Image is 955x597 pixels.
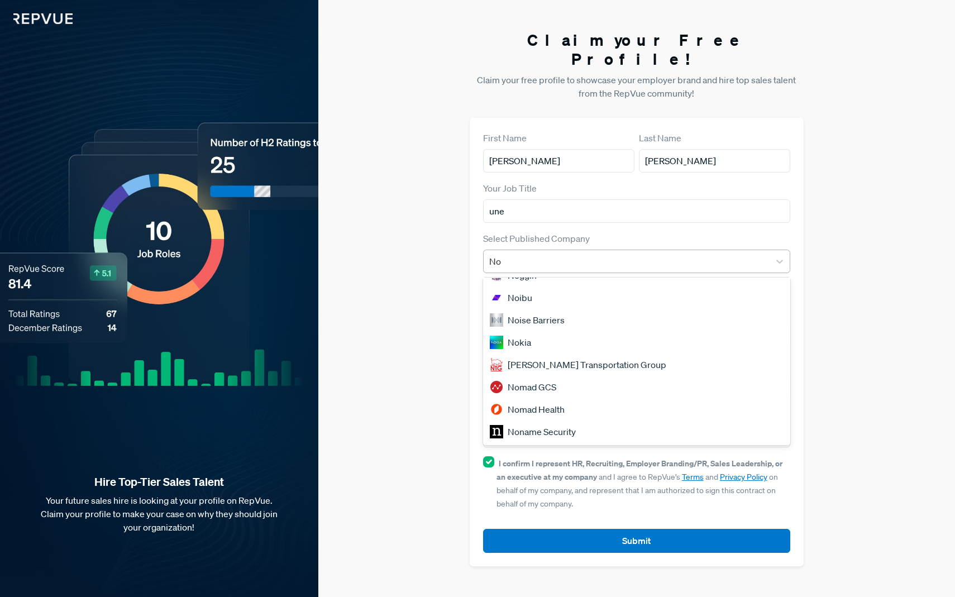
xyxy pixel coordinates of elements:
[490,336,503,349] img: Nokia
[490,358,503,371] img: Nolan Transportation Group
[483,398,791,421] div: Nomad Health
[483,286,791,309] div: Noibu
[483,331,791,354] div: Nokia
[483,232,590,245] label: Select Published Company
[639,131,681,145] label: Last Name
[483,131,527,145] label: First Name
[483,199,791,223] input: Title
[18,494,300,534] p: Your future sales hire is looking at your profile on RepVue. Claim your profile to make your case...
[483,354,791,376] div: [PERSON_NAME] Transportation Group
[483,149,634,173] input: First Name
[470,31,804,68] h3: Claim your Free Profile!
[682,472,704,482] a: Terms
[483,309,791,331] div: Noise Barriers
[483,182,537,195] label: Your Job Title
[483,529,791,553] button: Submit
[483,421,791,443] div: Noname Security
[490,425,503,438] img: Noname Security
[639,149,790,173] input: Last Name
[490,380,503,394] img: Nomad GCS
[720,472,767,482] a: Privacy Policy
[490,403,503,416] img: Nomad Health
[470,73,804,100] p: Claim your free profile to showcase your employer brand and hire top sales talent from the RepVue...
[18,475,300,489] strong: Hire Top-Tier Sales Talent
[496,459,782,509] span: and I agree to RepVue’s and on behalf of my company, and represent that I am authorized to sign t...
[490,313,503,327] img: Noise Barriers
[483,376,791,398] div: Nomad GCS
[496,458,782,482] strong: I confirm I represent HR, Recruiting, Employer Branding/PR, Sales Leadership, or an executive at ...
[490,291,503,304] img: Noibu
